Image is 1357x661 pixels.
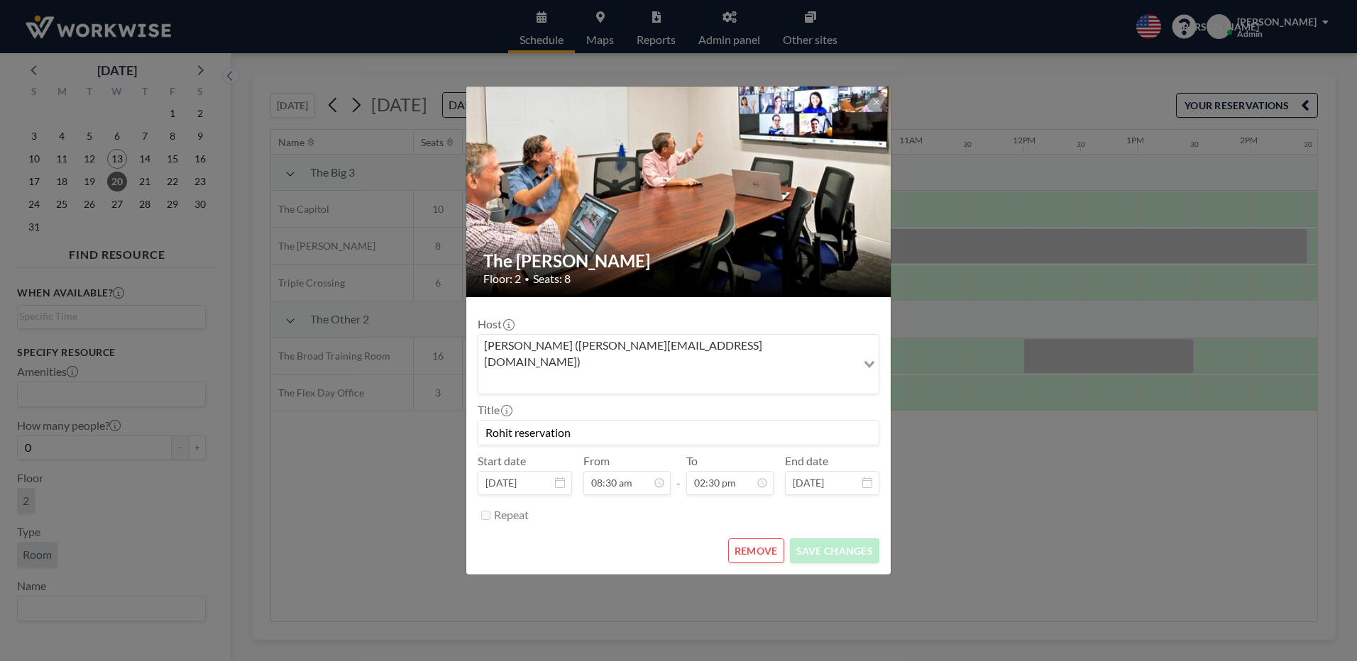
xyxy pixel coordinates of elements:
[790,538,879,563] button: SAVE CHANGES
[686,454,698,468] label: To
[583,454,610,468] label: From
[728,538,784,563] button: REMOVE
[481,338,854,370] span: [PERSON_NAME] ([PERSON_NAME][EMAIL_ADDRESS][DOMAIN_NAME])
[466,32,892,351] img: 537.jpg
[676,459,681,490] span: -
[785,454,828,468] label: End date
[524,274,529,284] span: •
[478,454,526,468] label: Start date
[478,403,511,417] label: Title
[483,272,521,286] span: Floor: 2
[480,372,855,391] input: Search for option
[483,250,875,272] h2: The [PERSON_NAME]
[533,272,571,286] span: Seats: 8
[478,421,879,445] input: (No title)
[478,317,513,331] label: Host
[478,335,879,394] div: Search for option
[494,508,529,522] label: Repeat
